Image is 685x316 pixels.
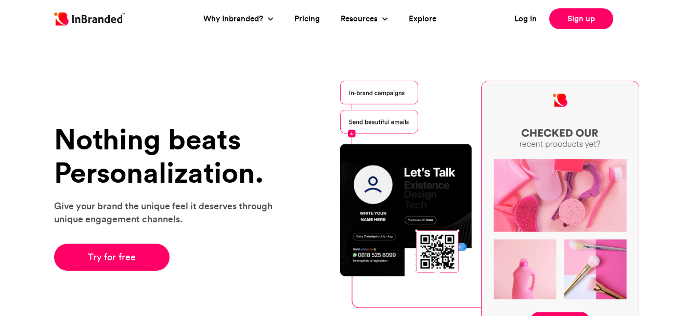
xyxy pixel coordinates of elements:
a: Sign up [549,8,613,29]
a: Pricing [294,13,320,25]
p: Give your brand the unique feel it deserves through unique engagement channels. [54,199,286,225]
a: Why Inbranded? [203,13,266,25]
a: Log in [514,13,537,25]
a: Resources [341,13,380,25]
a: Explore [409,13,436,25]
h1: Nothing beats Personalization. [54,123,286,189]
a: Try for free [54,244,170,271]
img: Inbranded [54,12,125,26]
